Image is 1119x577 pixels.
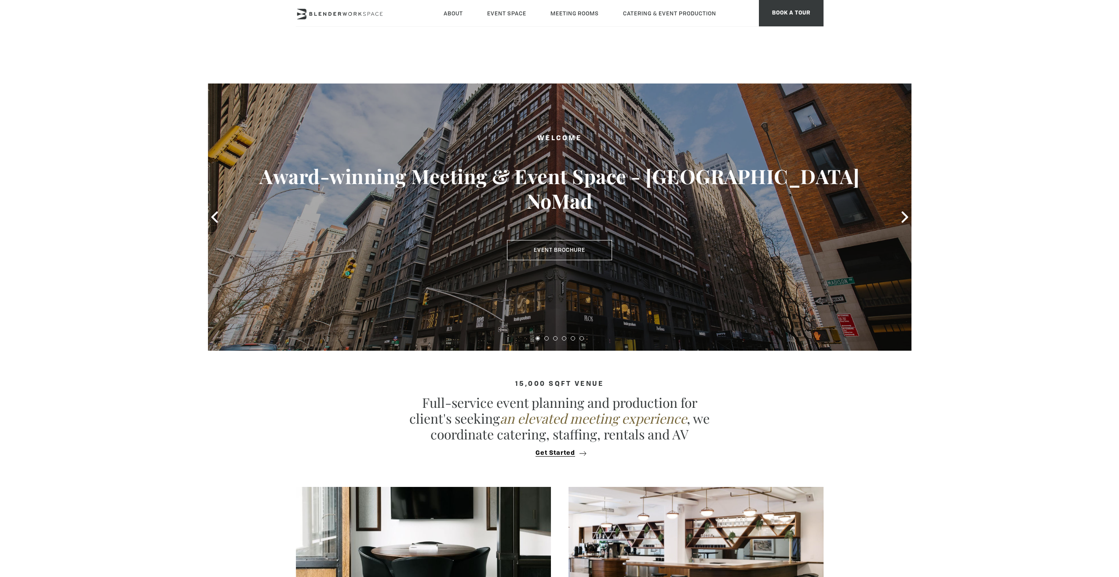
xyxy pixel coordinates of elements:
a: Event Brochure [507,240,612,260]
h3: Award-winning Meeting & Event Space - [GEOGRAPHIC_DATA] NoMad [243,164,876,213]
h4: 15,000 sqft venue [296,381,824,388]
h2: Welcome [243,133,876,144]
span: Get Started [536,450,575,457]
iframe: Chat Widget [922,224,1119,577]
button: Get Started [533,449,586,457]
p: Full-service event planning and production for client's seeking , we coordinate catering, staffin... [406,395,714,442]
em: an elevated meeting experience [500,410,687,427]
